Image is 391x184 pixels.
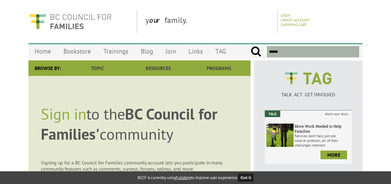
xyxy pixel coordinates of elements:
a: Topic [67,60,128,76]
h6: More Work Needed to Help Families [294,124,350,134]
img: BC Council for FAMILIES [28,10,112,33]
a: Login [281,13,290,18]
a: Home [28,44,57,59]
a: Trainings [97,44,135,59]
a: more [320,151,347,159]
img: BCCF's TAG Logo [280,67,336,90]
a: Fullstory [176,175,191,180]
em: Talk [265,111,280,117]
div: Browse By: [28,60,67,76]
a: TAG [209,44,232,59]
div: y family. [140,10,277,33]
p: TALK ACT GET INVOLVED [265,91,352,98]
i: share your story [321,111,352,117]
a: Join [159,44,182,59]
a: Create Account [281,18,310,22]
span: Sign in [41,104,86,124]
p: Signing up for a BC Council for Families community account lets you participate in many community... [41,160,238,172]
p: to the community [41,104,238,144]
p: Families don’t face just one issue or problem; all of their challenges intersect. [294,134,350,147]
a: Bookstore [57,44,97,59]
span: BC Council for Families' [41,104,217,144]
a: TALK ACT GET INVOLVED [265,85,352,98]
a: Shopping Cart [281,22,307,27]
a: Programs [189,60,249,76]
input: Submit [251,46,261,57]
button: Got it [238,174,254,182]
strong: our [149,15,165,25]
a: Links [182,44,209,59]
a: Resources [128,60,188,76]
a: Blog [135,44,159,59]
